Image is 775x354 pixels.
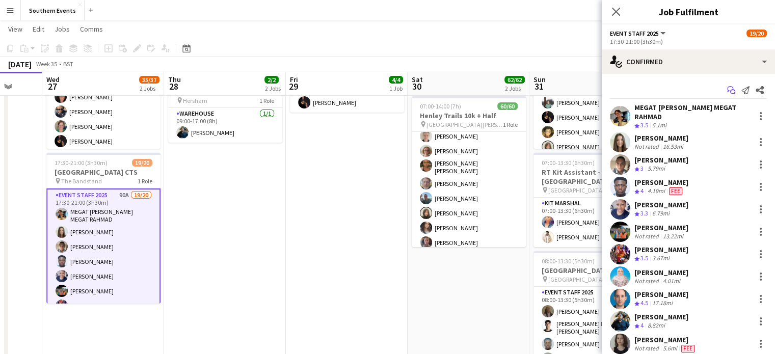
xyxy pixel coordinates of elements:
span: Fee [669,187,682,195]
span: Event Staff 2025 [610,30,659,37]
div: 4.19mi [646,187,667,196]
span: View [8,24,22,34]
div: Not rated [634,277,661,285]
div: 3.67mi [650,254,672,263]
span: 4 [640,187,644,195]
span: Fri [290,75,298,84]
div: 2 Jobs [505,85,524,92]
app-job-card: 17:30-21:00 (3h30m)19/20[GEOGRAPHIC_DATA] CTS The Bandstand1 RoleEvent Staff 202590A19/2017:30-21... [46,153,161,304]
app-job-card: 09:00-17:00 (8h)1/1Warehouse Hersham1 RoleWarehouse1/109:00-17:00 (8h)[PERSON_NAME] [168,72,282,143]
div: Crew has different fees then in role [679,344,697,352]
span: Comms [80,24,103,34]
span: 07:00-14:00 (7h) [420,102,461,110]
span: 30 [410,80,423,92]
div: 17:30-21:00 (3h30m) [610,38,767,45]
span: 1 Role [259,97,274,104]
span: 19/20 [746,30,767,37]
span: 35/37 [139,76,159,84]
span: Edit [33,24,44,34]
span: Fee [681,345,694,352]
app-card-role: Kit Marshal2/207:00-13:30 (6h30m)[PERSON_NAME][PERSON_NAME] [533,198,648,247]
app-card-role: Warehouse1/109:00-17:00 (8h)[PERSON_NAME] [168,108,282,143]
span: Sat [412,75,423,84]
div: [PERSON_NAME] [634,290,688,299]
h3: Henley Trails 10k + Half [412,111,526,120]
span: 28 [167,80,181,92]
span: 3 [640,165,644,172]
app-job-card: 07:00-13:30 (6h30m)2/2RT Kit Assistant - [GEOGRAPHIC_DATA] [GEOGRAPHIC_DATA]1 RoleKit Marshal2/20... [533,153,648,247]
div: [DATE] [8,59,32,69]
div: 17.18mi [650,299,675,308]
div: 1 Job [389,85,403,92]
div: [PERSON_NAME] [634,312,688,321]
div: 2 Jobs [140,85,159,92]
div: 8.82mi [646,321,667,330]
div: Not rated [634,143,661,150]
div: MEGAT [PERSON_NAME] MEGAT RAHMAD [634,103,751,121]
span: 08:00-13:30 (5h30m) [542,257,595,265]
app-job-card: 07:00-14:00 (7h)60/60Henley Trails 10k + Half [GEOGRAPHIC_DATA][PERSON_NAME]1 Role07:00-14:00 (7h... [412,96,526,247]
span: 1 Role [503,121,518,128]
div: 5.79mi [646,165,667,173]
span: 31 [532,80,546,92]
div: 5.1mi [650,121,669,130]
span: Wed [46,75,60,84]
span: Thu [168,75,181,84]
span: Hersham [183,97,207,104]
div: 4.01mi [661,277,682,285]
div: 13.22mi [661,232,685,240]
span: Week 35 [34,60,59,68]
span: [GEOGRAPHIC_DATA] [548,186,604,194]
div: 6.79mi [650,209,672,218]
span: 3.5 [640,121,648,129]
h3: [GEOGRAPHIC_DATA] [533,266,648,275]
span: 07:00-13:30 (6h30m) [542,159,595,167]
span: 29 [288,80,298,92]
div: [PERSON_NAME] [634,223,688,232]
h3: [GEOGRAPHIC_DATA] CTS [46,168,161,177]
span: [GEOGRAPHIC_DATA][PERSON_NAME] [426,121,503,128]
div: Not rated [634,232,661,240]
div: [PERSON_NAME] [634,268,688,277]
span: 3.5 [640,254,648,262]
span: The Bandstand [61,177,102,185]
span: 4 [640,321,644,329]
div: Crew has different fees then in role [667,187,684,196]
a: View [4,22,26,36]
button: Event Staff 2025 [610,30,667,37]
div: 5.6mi [661,344,679,352]
div: [PERSON_NAME] [634,178,688,187]
span: 4.5 [640,299,648,307]
div: [PERSON_NAME] [634,245,688,254]
span: Sun [533,75,546,84]
div: Confirmed [602,49,775,74]
div: [PERSON_NAME] [634,200,688,209]
h3: RT Kit Assistant - [GEOGRAPHIC_DATA] [533,168,648,186]
span: 62/62 [504,76,525,84]
span: Jobs [55,24,70,34]
div: [PERSON_NAME] [634,335,697,344]
span: 1 Role [138,177,152,185]
div: [PERSON_NAME] [634,133,688,143]
span: 27 [45,80,60,92]
a: Jobs [50,22,74,36]
h3: Job Fulfilment [602,5,775,18]
span: 17:30-21:00 (3h30m) [55,159,108,167]
a: Edit [29,22,48,36]
span: 2/2 [264,76,279,84]
a: Comms [76,22,107,36]
div: Not rated [634,344,661,352]
div: [PERSON_NAME] [634,155,688,165]
span: 4/4 [389,76,403,84]
span: 60/60 [497,102,518,110]
span: [GEOGRAPHIC_DATA] [548,276,604,283]
div: 16.53mi [661,143,685,150]
button: Southern Events [21,1,85,20]
span: 19/20 [132,159,152,167]
div: 2 Jobs [265,85,281,92]
div: BST [63,60,73,68]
